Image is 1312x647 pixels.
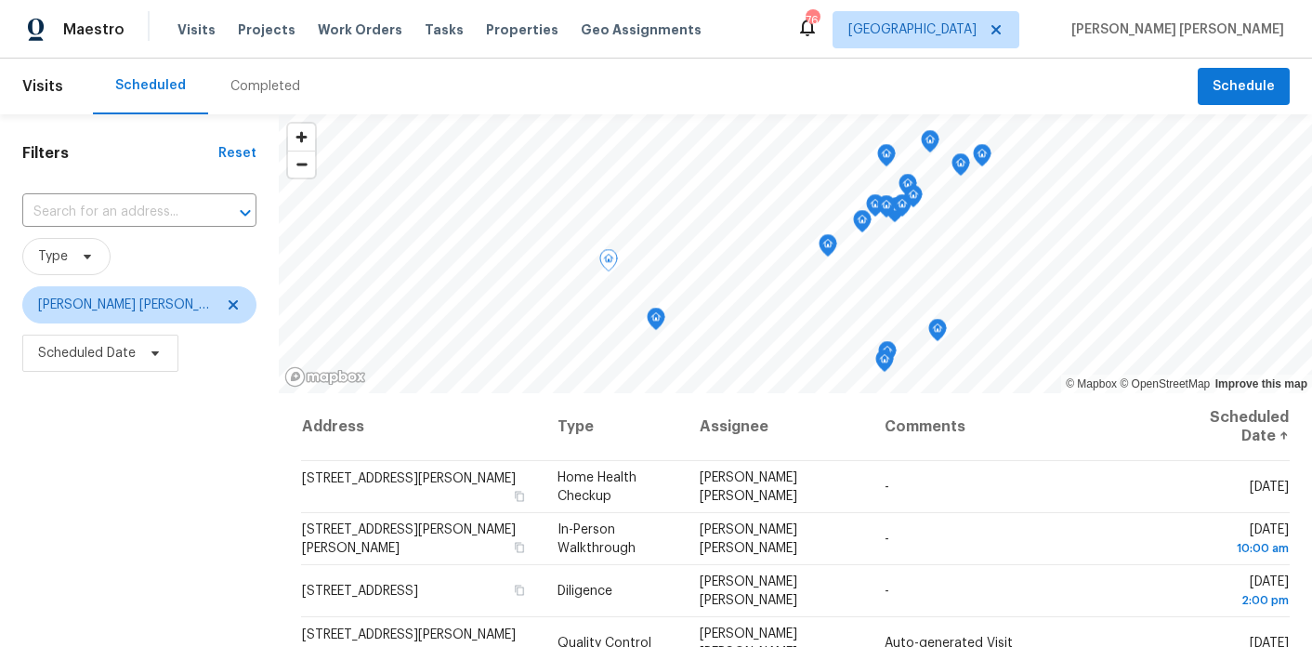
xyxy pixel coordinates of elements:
span: [STREET_ADDRESS][PERSON_NAME][PERSON_NAME] [302,523,516,555]
button: Schedule [1198,68,1290,106]
span: [PERSON_NAME] [PERSON_NAME] [38,296,214,314]
span: Maestro [63,20,125,39]
div: Completed [230,77,300,96]
span: Visits [177,20,216,39]
span: [STREET_ADDRESS][PERSON_NAME] [302,628,516,641]
button: Open [232,200,258,226]
div: Map marker [921,130,939,159]
div: Reset [218,144,256,163]
span: - [885,481,889,494]
div: Map marker [853,210,872,239]
input: Search for an address... [22,198,204,227]
div: Map marker [875,350,894,378]
span: Visits [22,66,63,107]
span: [PERSON_NAME] [PERSON_NAME] [1064,20,1284,39]
div: Map marker [877,144,896,173]
canvas: Map [279,114,1312,393]
div: 2:00 pm [1181,591,1289,610]
span: Scheduled Date [38,344,136,363]
span: Projects [238,20,295,39]
span: Tasks [425,23,464,36]
span: [PERSON_NAME] [PERSON_NAME] [700,523,797,555]
span: In-Person Walkthrough [558,523,636,555]
a: Improve this map [1215,377,1307,390]
span: - [885,585,889,598]
div: Map marker [878,341,897,370]
span: Home Health Checkup [558,471,636,503]
div: Map marker [599,249,618,278]
th: Address [301,393,543,461]
span: [DATE] [1181,523,1289,558]
span: [PERSON_NAME] [PERSON_NAME] [700,575,797,607]
button: Copy Address [511,488,528,505]
button: Zoom in [288,124,315,151]
span: Type [38,247,68,266]
div: Map marker [973,144,991,173]
span: Schedule [1213,75,1275,99]
button: Zoom out [288,151,315,178]
span: [DATE] [1181,575,1289,610]
button: Copy Address [511,539,528,556]
th: Assignee [685,393,870,461]
th: Scheduled Date ↑ [1166,393,1290,461]
div: Scheduled [115,76,186,95]
span: Properties [486,20,558,39]
div: Map marker [647,308,665,337]
span: [GEOGRAPHIC_DATA] [848,20,977,39]
div: Map marker [877,195,896,224]
a: OpenStreetMap [1120,377,1210,390]
span: [DATE] [1250,481,1289,494]
span: [STREET_ADDRESS] [302,585,418,598]
a: Mapbox homepage [284,366,366,388]
span: Work Orders [318,20,402,39]
div: Map marker [819,234,837,263]
span: Diligence [558,585,612,598]
div: 10:00 am [1181,539,1289,558]
th: Type [543,393,685,461]
h1: Filters [22,144,218,163]
div: Map marker [904,185,923,214]
span: Geo Assignments [581,20,702,39]
div: Map marker [899,174,917,203]
div: 76 [806,11,819,30]
th: Comments [870,393,1166,461]
div: Map marker [866,194,885,223]
button: Copy Address [511,582,528,599]
div: Map marker [893,194,912,223]
div: Map marker [951,153,970,182]
span: [PERSON_NAME] [PERSON_NAME] [700,471,797,503]
span: - [885,533,889,546]
a: Mapbox [1066,377,1117,390]
div: Map marker [928,319,947,348]
span: [STREET_ADDRESS][PERSON_NAME] [302,472,516,485]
